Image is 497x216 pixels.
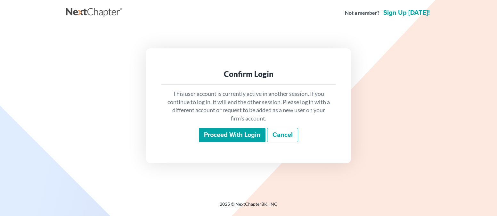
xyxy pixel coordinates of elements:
div: Confirm Login [167,69,330,79]
input: Proceed with login [199,128,265,143]
strong: Not a member? [345,9,379,17]
a: Cancel [267,128,298,143]
div: 2025 © NextChapterBK, INC [66,201,431,212]
a: Sign up [DATE]! [382,10,431,16]
p: This user account is currently active in another session. If you continue to log in, it will end ... [167,90,330,123]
